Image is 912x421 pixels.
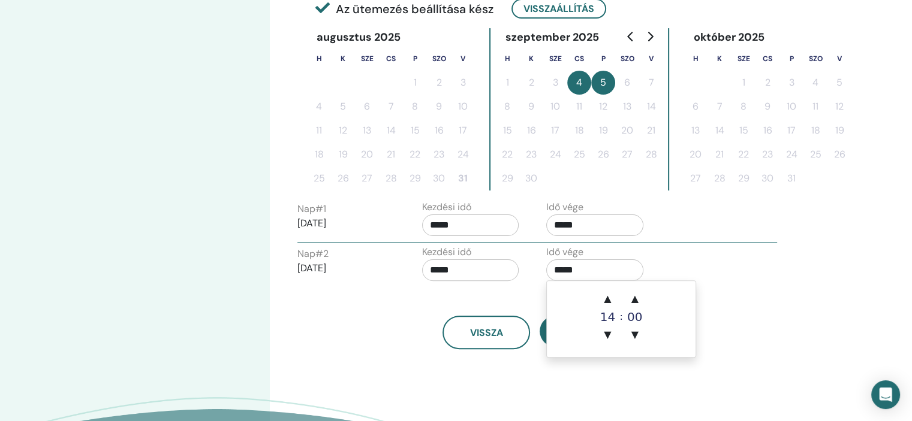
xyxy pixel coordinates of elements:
[827,143,851,166] button: 26
[619,287,622,347] div: :
[779,119,803,143] button: 17
[708,119,732,143] button: 14
[355,47,379,71] th: szerda
[495,47,519,71] th: hétfő
[684,143,708,166] button: 20
[546,245,583,259] label: Idő vége
[567,95,591,119] button: 11
[591,71,615,95] button: 5
[307,95,331,119] button: 4
[451,119,475,143] button: 17
[623,323,647,347] span: ▼
[621,25,640,49] button: Go to previous month
[297,261,395,275] p: [DATE]
[595,323,619,347] span: ▼
[519,119,543,143] button: 16
[422,245,471,259] label: Kezdési idő
[379,166,403,190] button: 28
[871,380,900,409] div: Open Intercom Messenger
[595,287,619,311] span: ▲
[640,25,660,49] button: Go to next month
[451,95,475,119] button: 10
[595,311,619,323] div: 14
[307,28,411,47] div: augusztus 2025
[379,119,403,143] button: 14
[615,119,639,143] button: 20
[451,166,475,190] button: 31
[519,95,543,119] button: 9
[307,47,331,71] th: hétfő
[615,143,639,166] button: 27
[543,71,567,95] button: 3
[827,119,851,143] button: 19
[519,143,543,166] button: 23
[756,119,779,143] button: 16
[331,95,355,119] button: 5
[519,47,543,71] th: kedd
[684,28,774,47] div: október 2025
[803,143,827,166] button: 25
[591,143,615,166] button: 26
[379,95,403,119] button: 7
[779,166,803,190] button: 31
[519,71,543,95] button: 2
[756,47,779,71] th: csütörtök
[355,119,379,143] button: 13
[403,143,427,166] button: 22
[803,71,827,95] button: 4
[779,71,803,95] button: 3
[615,95,639,119] button: 13
[803,119,827,143] button: 18
[591,119,615,143] button: 19
[684,166,708,190] button: 27
[451,143,475,166] button: 24
[567,47,591,71] th: csütörtök
[495,143,519,166] button: 22
[684,95,708,119] button: 6
[639,119,663,143] button: 21
[779,95,803,119] button: 10
[639,143,663,166] button: 28
[639,71,663,95] button: 7
[615,71,639,95] button: 6
[708,95,732,119] button: 7
[546,200,583,214] label: Idő vége
[307,119,331,143] button: 11
[297,202,326,216] label: Nap # 1
[297,247,329,261] label: Nap # 2
[732,119,756,143] button: 15
[567,143,591,166] button: 25
[639,47,663,71] th: vasárnap
[803,47,827,71] th: szombat
[623,311,647,323] div: 00
[543,119,567,143] button: 17
[756,143,779,166] button: 23
[543,143,567,166] button: 24
[708,143,732,166] button: 21
[732,95,756,119] button: 8
[543,95,567,119] button: 10
[803,95,827,119] button: 11
[827,47,851,71] th: vasárnap
[451,47,475,71] th: vasárnap
[427,47,451,71] th: szombat
[297,216,395,231] p: [DATE]
[403,71,427,95] button: 1
[756,71,779,95] button: 2
[779,47,803,71] th: péntek
[403,95,427,119] button: 8
[307,143,331,166] button: 18
[470,326,503,339] span: Vissza
[827,71,851,95] button: 5
[756,166,779,190] button: 30
[422,200,471,214] label: Kezdési idő
[403,47,427,71] th: péntek
[540,316,627,347] button: Következő
[443,316,530,349] button: Vissza
[331,47,355,71] th: kedd
[708,47,732,71] th: kedd
[355,95,379,119] button: 6
[779,143,803,166] button: 24
[591,47,615,71] th: péntek
[591,95,615,119] button: 12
